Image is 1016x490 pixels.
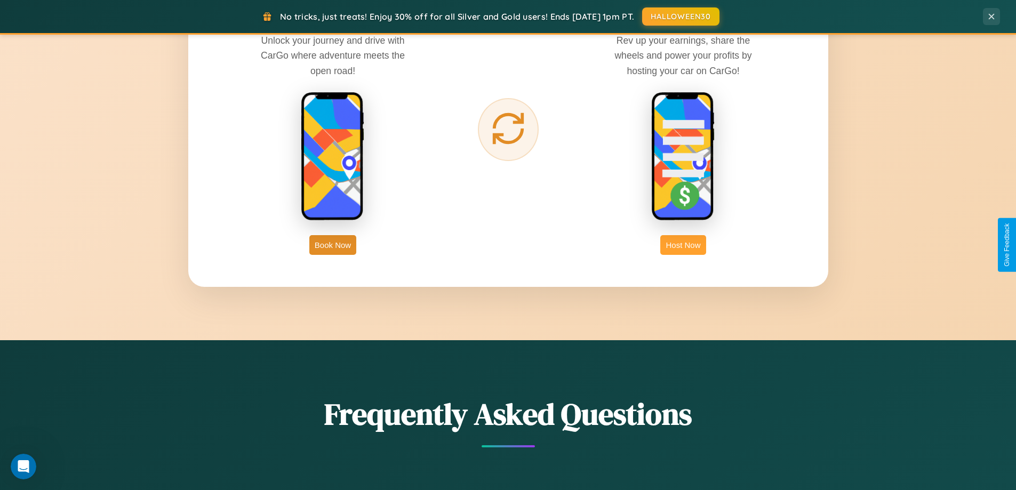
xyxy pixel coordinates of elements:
[188,393,828,435] h2: Frequently Asked Questions
[660,235,706,255] button: Host Now
[642,7,719,26] button: HALLOWEEN30
[1003,223,1011,267] div: Give Feedback
[651,92,715,222] img: host phone
[11,454,36,479] iframe: Intercom live chat
[309,235,356,255] button: Book Now
[301,92,365,222] img: rent phone
[280,11,634,22] span: No tricks, just treats! Enjoy 30% off for all Silver and Gold users! Ends [DATE] 1pm PT.
[253,33,413,78] p: Unlock your journey and drive with CarGo where adventure meets the open road!
[603,33,763,78] p: Rev up your earnings, share the wheels and power your profits by hosting your car on CarGo!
